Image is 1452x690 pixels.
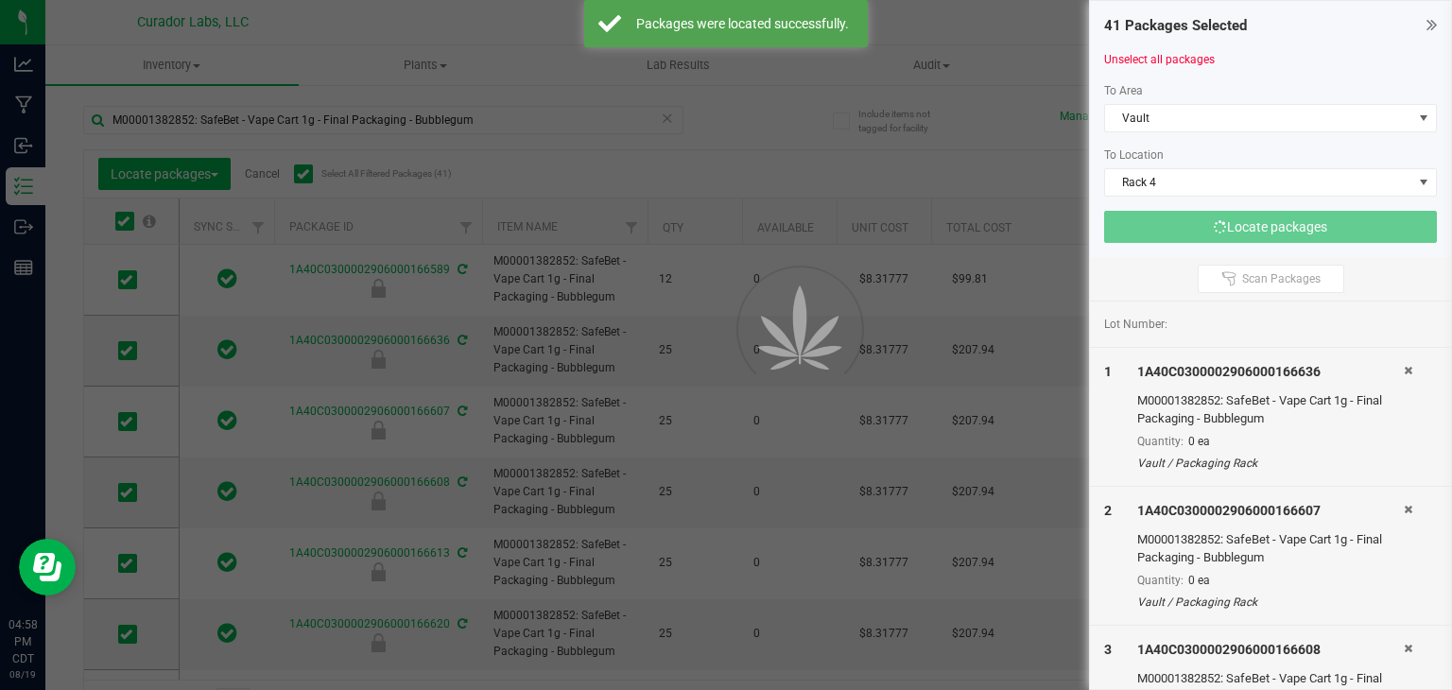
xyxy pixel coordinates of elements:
span: 0 ea [1188,574,1210,587]
div: 1A40C0300002906000166607 [1137,501,1404,521]
span: Lot Number: [1104,316,1167,333]
span: Scan Packages [1242,271,1321,286]
div: Vault / Packaging Rack [1137,594,1404,611]
span: To Location [1104,148,1164,162]
span: To Area [1104,84,1143,97]
span: 2 [1104,503,1112,518]
span: Quantity: [1137,435,1184,448]
div: Vault / Packaging Rack [1137,455,1404,472]
div: M00001382852: SafeBet - Vape Cart 1g - Final Packaging - Bubblegum [1137,391,1404,428]
span: Quantity: [1137,574,1184,587]
div: 1A40C0300002906000166608 [1137,640,1404,660]
div: M00001382852: SafeBet - Vape Cart 1g - Final Packaging - Bubblegum [1137,530,1404,567]
span: 3 [1104,642,1112,657]
button: Scan Packages [1198,265,1344,293]
div: Packages were located successfully. [631,14,854,33]
iframe: Resource center [19,539,76,595]
span: Vault [1105,105,1412,131]
span: 1 [1104,364,1112,379]
span: Rack 4 [1105,169,1412,196]
span: 0 ea [1188,435,1210,448]
button: Locate packages [1104,211,1437,243]
div: 1A40C0300002906000166636 [1137,362,1404,382]
a: Unselect all packages [1104,53,1215,66]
